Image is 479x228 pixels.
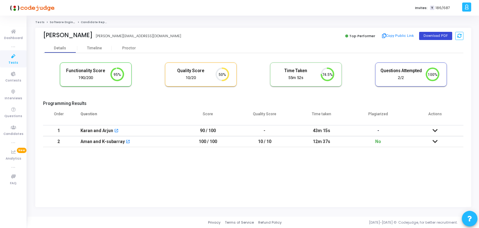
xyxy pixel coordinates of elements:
[54,46,66,51] div: Details
[170,75,212,81] div: 10/20
[380,75,422,81] div: 2/2
[43,125,74,136] td: 1
[282,220,471,225] div: [DATE]-[DATE] © Codejudge, for better recruitment.
[349,33,375,38] span: Top Performer
[5,96,22,101] span: Interviews
[236,136,293,147] td: 10 / 10
[43,108,74,125] th: Order
[415,5,428,11] label: Invites:
[87,46,102,51] div: Timeline
[50,20,79,24] a: Software Engineer
[293,125,350,136] td: 43m 15s
[5,78,21,83] span: Contests
[4,36,23,41] span: Dashboard
[170,68,212,73] h5: Quality Score
[377,128,379,133] span: -
[80,126,113,136] div: Karan and Arjun
[8,2,55,14] img: logo
[35,20,45,24] a: Tests
[380,68,422,73] h5: Questions Attempted
[96,33,181,39] div: [PERSON_NAME][EMAIL_ADDRESS][DOMAIN_NAME]
[225,220,254,225] a: Terms of Service
[43,136,74,147] td: 2
[80,136,125,147] div: Aman and K-subarray
[35,20,471,24] nav: breadcrumb
[17,148,27,153] span: New
[8,60,18,66] span: Tests
[258,220,282,225] a: Refund Policy
[74,108,179,125] th: Question
[3,131,23,137] span: Candidates
[375,139,381,144] span: No
[81,20,109,24] span: Candidate Report
[407,108,463,125] th: Actions
[126,140,130,144] mat-icon: open_in_new
[275,75,317,81] div: 55m 52s
[65,75,107,81] div: 190/200
[419,32,452,40] button: Download PDF
[65,68,107,73] h5: Functionality Score
[10,181,17,186] span: FAQ
[43,32,93,39] div: [PERSON_NAME]
[380,31,416,41] button: Copy Public Link
[43,101,463,106] h5: Programming Results
[436,5,450,11] span: 186/687
[236,108,293,125] th: Quality Score
[293,136,350,147] td: 12m 37s
[6,156,21,161] span: Analytics
[114,129,119,133] mat-icon: open_in_new
[350,108,407,125] th: Plagiarized
[430,6,434,10] span: T
[112,46,146,51] div: Proctor
[179,125,236,136] td: 90 / 100
[208,220,220,225] a: Privacy
[4,114,22,119] span: Questions
[179,136,236,147] td: 100 / 100
[293,108,350,125] th: Time taken
[179,108,236,125] th: Score
[275,68,317,73] h5: Time Taken
[236,125,293,136] td: -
